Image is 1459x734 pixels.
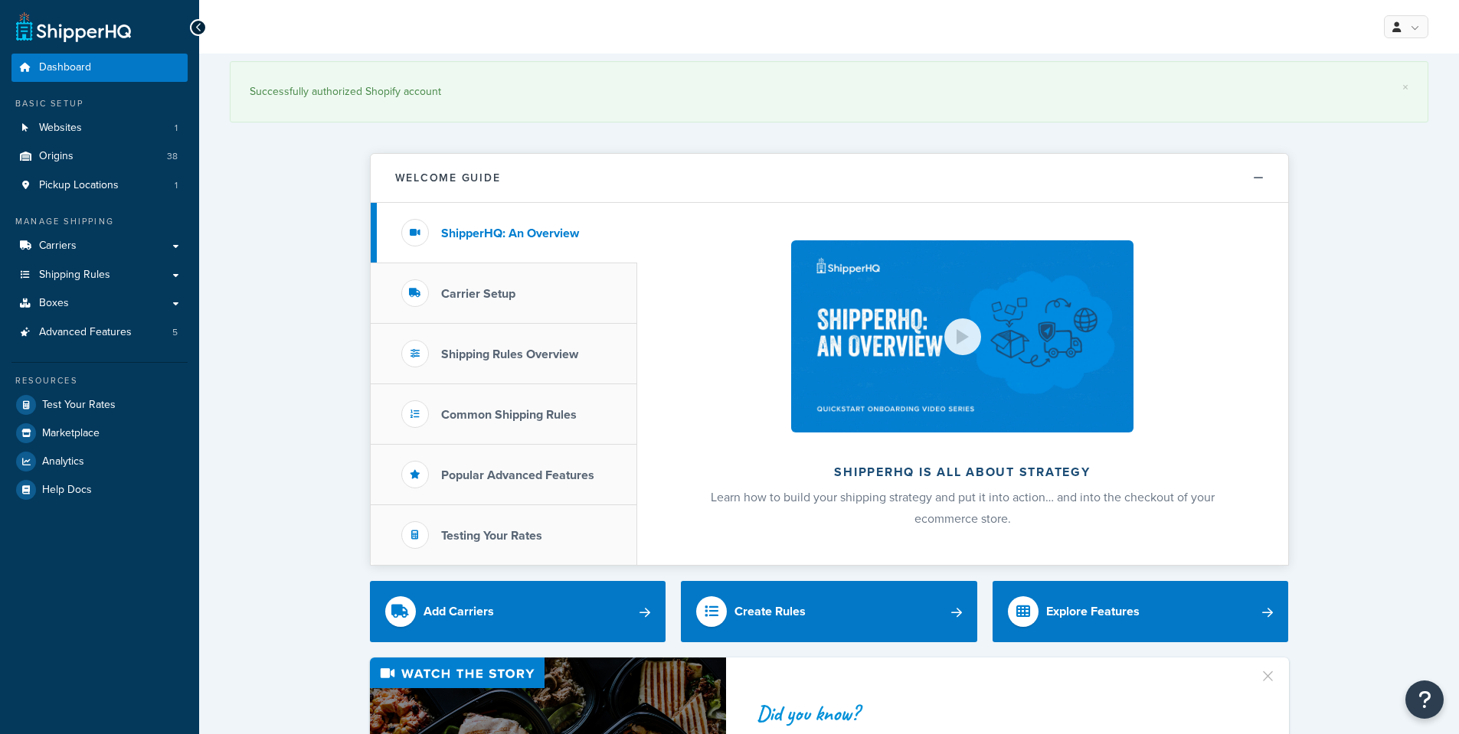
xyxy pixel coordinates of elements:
[395,172,501,184] h2: Welcome Guide
[993,581,1289,642] a: Explore Features
[441,347,578,361] h3: Shipping Rules Overview
[711,488,1215,527] span: Learn how to build your shipping strategy and put it into action… and into the checkout of your e...
[11,391,188,419] a: Test Your Rates
[11,54,188,82] a: Dashboard
[1405,680,1444,719] button: Open Resource Center
[39,240,77,253] span: Carriers
[39,297,69,310] span: Boxes
[11,215,188,228] div: Manage Shipping
[11,171,188,200] li: Pickup Locations
[11,374,188,387] div: Resources
[39,122,82,135] span: Websites
[11,232,188,260] a: Carriers
[441,287,515,301] h3: Carrier Setup
[678,465,1248,479] h2: ShipperHQ is all about strategy
[1046,601,1140,622] div: Explore Features
[757,703,1241,724] div: Did you know?
[371,154,1288,203] button: Welcome Guide
[175,122,178,135] span: 1
[11,289,188,318] a: Boxes
[39,179,119,192] span: Pickup Locations
[11,142,188,171] li: Origins
[791,240,1133,432] img: ShipperHQ is all about strategy
[39,150,74,163] span: Origins
[681,581,977,642] a: Create Rules
[167,150,178,163] span: 38
[42,455,84,468] span: Analytics
[441,227,579,240] h3: ShipperHQ: An Overview
[172,326,178,339] span: 5
[11,419,188,447] a: Marketplace
[11,171,188,200] a: Pickup Locations1
[11,476,188,504] a: Help Docs
[42,427,100,440] span: Marketplace
[39,269,110,282] span: Shipping Rules
[11,261,188,289] a: Shipping Rules
[39,326,132,339] span: Advanced Features
[11,318,188,347] li: Advanced Features
[370,581,666,642] a: Add Carriers
[1402,81,1408,93] a: ×
[42,399,116,412] span: Test Your Rates
[11,448,188,475] a: Analytics
[11,97,188,110] div: Basic Setup
[441,408,577,422] h3: Common Shipping Rules
[42,484,92,497] span: Help Docs
[441,529,542,543] h3: Testing Your Rates
[11,114,188,142] a: Websites1
[11,142,188,171] a: Origins38
[11,114,188,142] li: Websites
[39,61,91,74] span: Dashboard
[250,81,1408,103] div: Successfully authorized Shopify account
[734,601,806,622] div: Create Rules
[175,179,178,192] span: 1
[441,468,594,482] h3: Popular Advanced Features
[424,601,494,622] div: Add Carriers
[11,318,188,347] a: Advanced Features5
